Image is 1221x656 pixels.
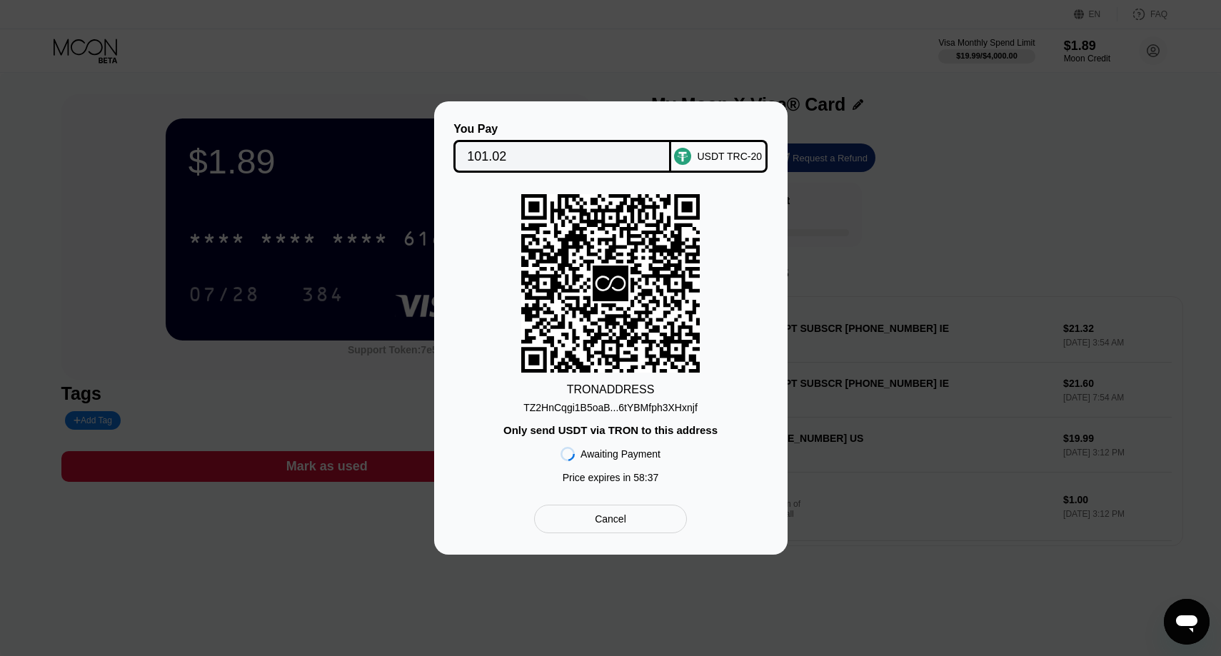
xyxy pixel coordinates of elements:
span: 58 : 37 [633,472,658,483]
div: TRON ADDRESS [567,383,655,396]
iframe: Bouton de lancement de la fenêtre de messagerie [1164,599,1210,645]
div: Only send USDT via TRON to this address [503,424,718,436]
div: USDT TRC-20 [697,151,762,162]
div: You PayUSDT TRC-20 [456,123,766,173]
div: TZ2HnCqgi1B5oaB...6tYBMfph3XHxnjf [523,402,698,413]
div: You Pay [453,123,671,136]
div: Awaiting Payment [581,448,660,460]
div: Cancel [534,505,686,533]
div: TZ2HnCqgi1B5oaB...6tYBMfph3XHxnjf [523,396,698,413]
div: Price expires in [563,472,659,483]
div: Cancel [595,513,626,525]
